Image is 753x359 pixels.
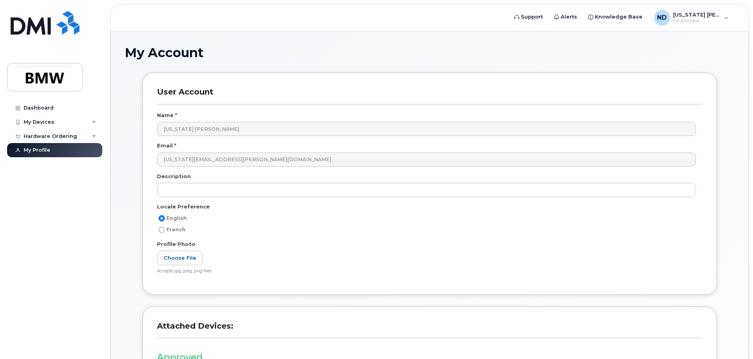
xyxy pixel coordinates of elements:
h1: My Account [125,46,735,60]
input: French [159,227,165,233]
label: Choose File [157,251,203,265]
h3: User Account [157,87,702,104]
div: Accepts jpg, jpeg, png files [157,268,696,274]
input: English [159,215,165,221]
label: Description [157,173,191,180]
label: Name * [157,112,177,119]
label: Email * [157,142,176,149]
span: English [166,215,187,221]
h3: Attached Devices: [157,321,702,338]
label: Locale Preference [157,203,210,210]
span: French [166,227,186,233]
label: Profile Photo [157,240,196,248]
